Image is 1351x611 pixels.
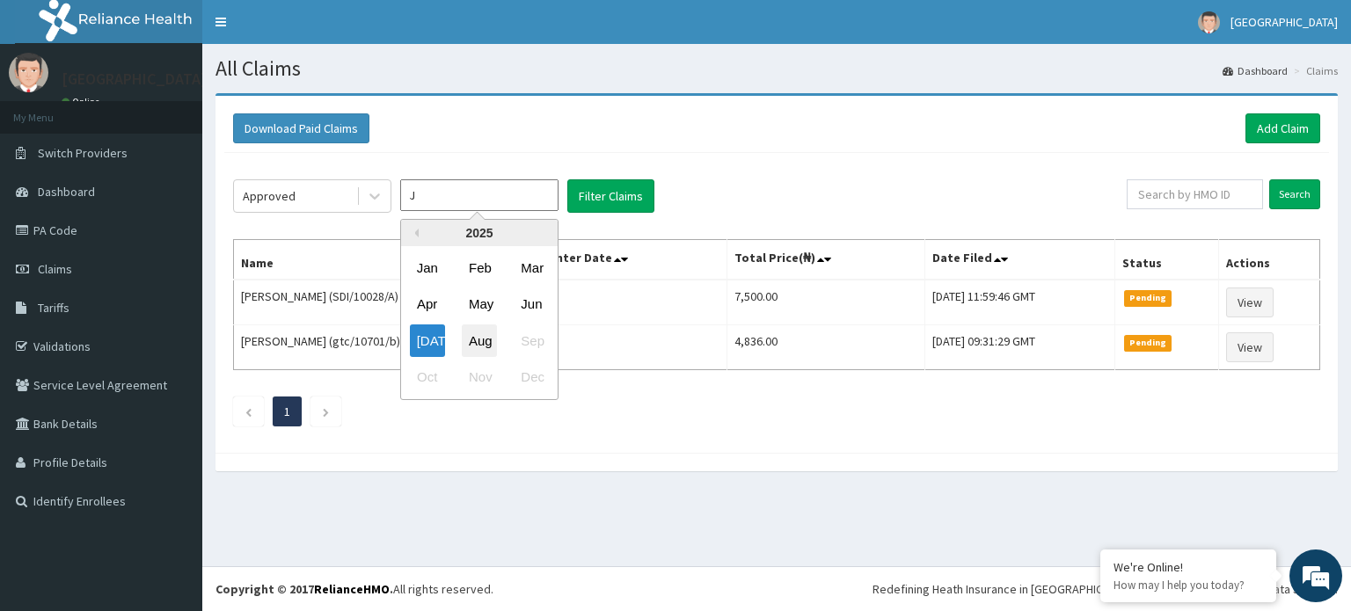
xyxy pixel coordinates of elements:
[215,581,393,597] strong: Copyright © 2017 .
[924,280,1114,325] td: [DATE] 11:59:46 GMT
[567,179,654,213] button: Filter Claims
[284,404,290,419] a: Page 1 is your current page
[1124,290,1172,306] span: Pending
[924,325,1114,370] td: [DATE] 09:31:29 GMT
[1114,578,1263,593] p: How may I help you today?
[234,280,515,325] td: [PERSON_NAME] (SDI/10028/A)
[1219,240,1320,280] th: Actions
[233,113,369,143] button: Download Paid Claims
[91,98,296,121] div: Chat with us now
[401,220,558,246] div: 2025
[1245,113,1320,143] a: Add Claim
[243,187,296,205] div: Approved
[727,325,924,370] td: 4,836.00
[727,240,924,280] th: Total Price(₦)
[245,404,252,419] a: Previous page
[1231,14,1338,30] span: [GEOGRAPHIC_DATA]
[1269,179,1320,209] input: Search
[288,9,331,51] div: Minimize live chat window
[1226,287,1274,317] a: View
[514,288,549,321] div: Choose June 2025
[38,145,128,161] span: Switch Providers
[1226,332,1274,362] a: View
[1114,240,1219,280] th: Status
[400,179,559,211] input: Select Month and Year
[62,96,104,108] a: Online
[62,71,207,87] p: [GEOGRAPHIC_DATA]
[202,566,1351,611] footer: All rights reserved.
[234,325,515,370] td: [PERSON_NAME] (gtc/10701/b)
[234,240,515,280] th: Name
[33,88,71,132] img: d_794563401_company_1708531726252_794563401
[1198,11,1220,33] img: User Image
[38,261,72,277] span: Claims
[873,580,1338,598] div: Redefining Heath Insurance in [GEOGRAPHIC_DATA] using Telemedicine and Data Science!
[410,324,445,357] div: Choose July 2025
[9,53,48,92] img: User Image
[1127,179,1263,209] input: Search by HMO ID
[9,417,335,478] textarea: Type your message and hit 'Enter'
[410,229,419,237] button: Previous Year
[1124,335,1172,351] span: Pending
[322,404,330,419] a: Next page
[215,57,1338,80] h1: All Claims
[102,190,243,367] span: We're online!
[38,184,95,200] span: Dashboard
[514,251,549,284] div: Choose March 2025
[462,251,497,284] div: Choose February 2025
[462,288,497,321] div: Choose May 2025
[1114,559,1263,575] div: We're Online!
[410,288,445,321] div: Choose April 2025
[727,280,924,325] td: 7,500.00
[1223,63,1288,78] a: Dashboard
[314,581,390,597] a: RelianceHMO
[924,240,1114,280] th: Date Filed
[38,300,69,316] span: Tariffs
[462,324,497,357] div: Choose August 2025
[410,251,445,284] div: Choose January 2025
[1289,63,1338,78] li: Claims
[401,250,558,396] div: month 2025-07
